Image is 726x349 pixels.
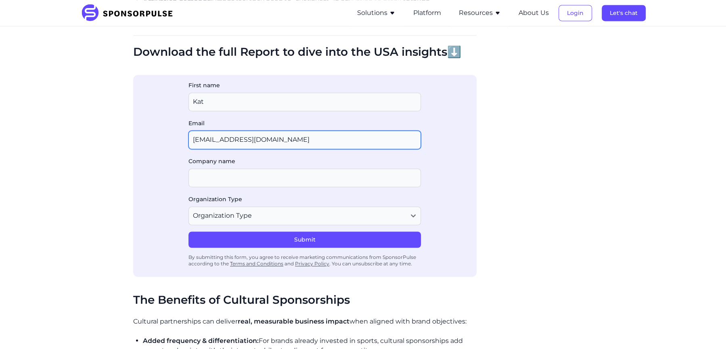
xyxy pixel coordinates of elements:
[459,8,501,18] button: Resources
[188,231,421,248] button: Submit
[357,8,395,18] button: Solutions
[133,292,350,306] span: The Benefits of Cultural Sponsorships
[188,195,421,203] label: Organization Type
[413,8,441,18] button: Platform
[519,8,549,18] button: About Us
[230,261,283,267] a: Terms and Conditions
[238,317,349,325] span: real, measurable business impact
[81,4,179,22] img: SponsorPulse
[133,45,447,59] span: Download the full Report to dive into the USA insights
[188,81,421,89] label: First name
[602,9,646,17] a: Let's chat
[143,336,259,344] span: Added frequency & differentiation:
[602,5,646,21] button: Let's chat
[519,9,549,17] a: About Us
[295,261,329,267] a: Privacy Policy
[686,310,726,349] iframe: Chat Widget
[188,251,421,270] div: By submitting this form, you agree to receive marketing communications from SponsorPulse accordin...
[559,9,592,17] a: Login
[133,316,477,326] p: Cultural partnerships can deliver when aligned with brand objectives:
[133,45,477,59] h2: ⬇️
[413,9,441,17] a: Platform
[559,5,592,21] button: Login
[188,119,421,127] label: Email
[188,157,421,165] label: Company name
